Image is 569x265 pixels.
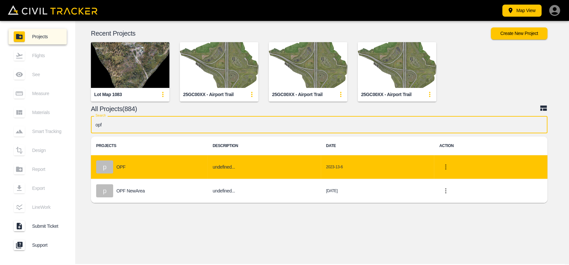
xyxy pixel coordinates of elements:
[9,237,67,253] a: Support
[213,163,316,171] h6: undefined...
[183,91,233,98] div: 25GC00XX - Airport Trail
[91,137,207,155] th: PROJECTS
[116,164,126,170] p: OPF
[321,137,434,155] th: DATE
[361,91,411,98] div: 25GC00XX - Airport Trail
[358,42,436,88] img: 25GC00XX - Airport Trail
[32,34,61,39] span: Projects
[423,88,436,101] button: update-card-details
[272,91,322,98] div: 25GC00XX - Airport Trail
[96,184,113,197] div: p
[91,137,547,203] table: project-list-table
[156,88,169,101] button: update-card-details
[91,42,169,88] img: Lot Map 1083
[96,160,113,174] div: p
[269,42,347,88] img: 25GC00XX - Airport Trail
[502,5,542,17] button: Map View
[180,42,258,88] img: 25GC00XX - Airport Trail
[9,29,67,44] a: Projects
[434,137,547,155] th: ACTION
[91,106,540,111] p: All Projects(884)
[213,187,316,195] h6: undefined...
[94,91,122,98] div: Lot Map 1083
[8,5,97,14] img: Civil Tracker
[32,242,61,248] span: Support
[334,88,347,101] button: update-card-details
[9,218,67,234] a: Submit Ticket
[321,179,434,203] td: [DATE]
[207,137,321,155] th: DESCRIPTION
[116,188,145,193] p: OPF newArea
[91,31,491,36] p: Recent Projects
[245,88,258,101] button: update-card-details
[491,27,547,40] button: Create New Project
[32,224,61,229] span: Submit Ticket
[321,155,434,179] td: 2023-13-6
